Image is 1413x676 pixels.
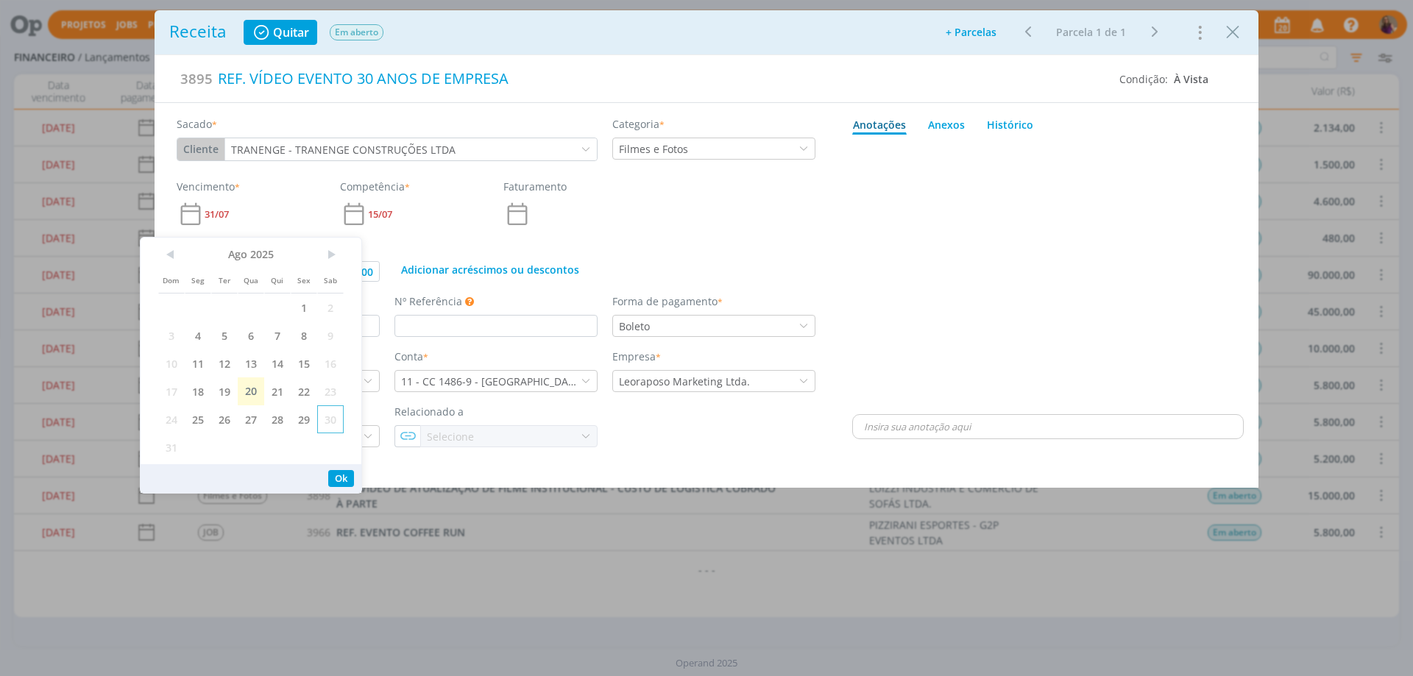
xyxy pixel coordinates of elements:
[291,405,317,433] span: 29
[619,141,691,157] div: Filmes e Fotos
[158,433,185,461] span: 31
[986,110,1034,135] a: Histórico
[330,24,383,40] span: Em aberto
[264,266,291,293] span: Qui
[291,321,317,349] span: 8
[264,377,291,405] span: 21
[394,349,428,364] label: Conta
[1174,72,1208,86] span: À Vista
[158,243,185,266] span: <
[613,374,753,389] div: Leoraposo Marketing Ltda.
[264,349,291,377] span: 14
[158,321,185,349] span: 3
[155,10,1258,488] div: dialog
[185,405,211,433] span: 25
[613,319,653,334] div: Boleto
[211,266,238,293] span: Ter
[185,266,211,293] span: Seg
[291,349,317,377] span: 15
[169,22,226,42] h1: Receita
[613,141,691,157] div: Filmes e Fotos
[612,349,661,364] label: Empresa
[211,349,238,377] span: 12
[238,405,264,433] span: 27
[317,321,344,349] span: 9
[244,20,317,45] button: Quitar
[264,321,291,349] span: 7
[317,349,344,377] span: 16
[395,374,581,389] div: 11 - CC 1486-9 - SICOOB
[394,293,462,309] label: Nº Referência
[503,179,567,194] label: Faturamento
[185,349,211,377] span: 11
[928,117,965,132] div: Anexos
[291,266,317,293] span: Sex
[421,429,477,444] div: Selecione
[317,405,344,433] span: 30
[317,266,344,293] span: Sab
[368,210,392,219] span: 15/07
[177,138,224,160] button: Cliente
[264,405,291,433] span: 28
[185,243,317,266] span: Ago 2025
[291,293,317,321] span: 1
[317,243,344,266] span: >
[238,349,264,377] span: 13
[158,377,185,405] span: 17
[211,377,238,405] span: 19
[401,374,581,389] div: 11 - CC 1486-9 - [GEOGRAPHIC_DATA]
[936,22,1006,43] button: + Parcelas
[185,321,211,349] span: 4
[205,210,229,219] span: 31/07
[211,405,238,433] span: 26
[612,116,665,132] label: Categoria
[1119,71,1208,87] div: Condição:
[158,405,185,433] span: 24
[177,116,217,132] label: Sacado
[329,24,384,41] button: Em aberto
[238,266,264,293] span: Qua
[185,377,211,405] span: 18
[291,377,317,405] span: 22
[394,404,464,419] label: Relacionado a
[427,429,477,444] div: Selecione
[231,142,458,157] div: TRANENGE - TRANENGE CONSTRUÇÕES LTDA
[612,293,723,309] label: Forma de pagamento
[1222,20,1244,43] button: Close
[273,26,309,38] span: Quitar
[340,179,410,194] label: Competência
[213,63,1108,95] div: REF. VÍDEO EVENTO 30 ANOS DE EMPRESA
[158,349,185,377] span: 10
[317,293,344,321] span: 2
[317,377,344,405] span: 23
[619,374,753,389] div: Leoraposo Marketing Ltda.
[328,470,354,487] button: Ok
[619,319,653,334] div: Boleto
[852,110,907,135] a: Anotações
[225,142,458,157] div: TRANENGE - TRANENGE CONSTRUÇÕES LTDA
[158,266,185,293] span: Dom
[211,321,238,349] span: 5
[177,179,240,194] label: Vencimento
[238,321,264,349] span: 6
[180,68,213,89] span: 3895
[394,261,586,279] button: Adicionar acréscimos ou descontos
[238,377,264,405] span: 20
